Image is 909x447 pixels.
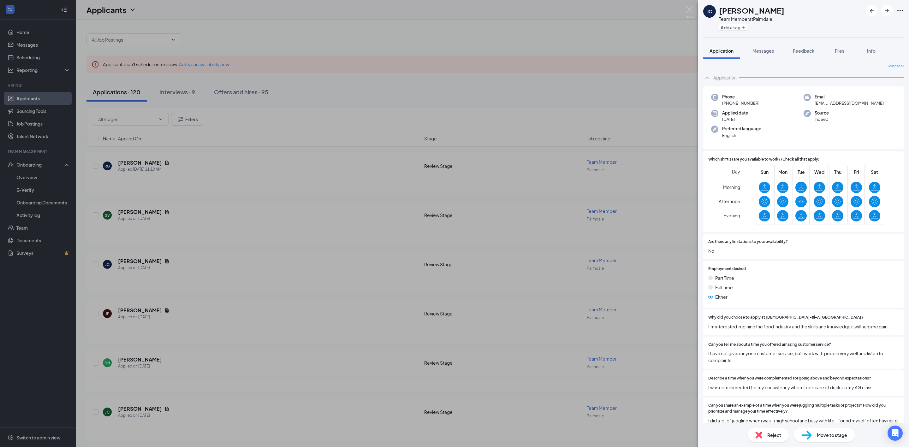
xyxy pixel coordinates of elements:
button: ArrowLeftNew [866,5,877,16]
span: Are there any limitations to your availability? [708,239,788,245]
span: [EMAIL_ADDRESS][DOMAIN_NAME] [815,100,884,106]
span: Evening [723,210,740,221]
svg: ArrowLeftNew [868,7,876,15]
span: Mon [777,168,788,175]
span: Files [835,48,844,54]
div: JC [707,8,712,15]
span: Sat [869,168,880,175]
span: Info [867,48,876,54]
span: Wed [814,168,825,175]
span: Sun [759,168,770,175]
span: Move to stage [817,432,847,438]
span: Either [715,293,728,300]
span: Part Time [715,274,734,281]
span: Reject [767,432,781,438]
h1: [PERSON_NAME] [719,5,784,16]
span: Indeed [815,116,829,122]
svg: ChevronUp [703,74,711,81]
span: [PHONE_NUMBER] [722,100,759,106]
div: Team Member at Palmdale [719,16,784,22]
span: I'm interested in joining the food industry and the skills and knowledge it will help me gain. [708,323,899,330]
span: I have not given anyone customer service, but i work with people very well and listen to complaints. [708,350,899,364]
span: English [722,132,761,138]
div: Application [713,74,737,81]
span: Source [815,110,829,116]
span: Why did you choose to apply at [DEMOGRAPHIC_DATA]-fil-A [GEOGRAPHIC_DATA]? [708,315,864,321]
span: I was complimented for my consistency when i took care of ducks in my AG class. [708,384,899,391]
span: Full Time [715,284,733,291]
span: Tue [795,168,807,175]
span: Morning [723,181,740,193]
span: Applied date [722,110,748,116]
svg: Plus [742,26,746,29]
span: No [708,247,899,254]
div: Open Intercom Messenger [888,426,903,441]
span: Employment desired [708,266,746,272]
span: Which shift(s) are you available to work? (Check all that apply) [708,156,819,162]
button: ArrowRight [881,5,893,16]
span: Can you share an example of a time when you were juggling multiple tasks or projects? How did you... [708,403,899,415]
button: PlusAdd a tag [719,24,747,31]
svg: ArrowRight [883,7,891,15]
span: Email [815,94,884,100]
span: Fri [851,168,862,175]
span: Day [732,168,740,175]
span: [DATE] [722,116,748,122]
span: I did a lot of juggling when i was in high school and busy with life. I found myself often having... [708,417,899,431]
span: Describe a time when you were complemented for going above and beyond expectations? [708,375,871,381]
span: Thu [832,168,843,175]
span: Messages [752,48,774,54]
span: Phone [722,94,759,100]
span: Application [710,48,734,54]
span: Collapse all [887,64,904,69]
span: Preferred language [722,126,761,132]
svg: Ellipses [896,7,904,15]
span: Feedback [793,48,814,54]
span: Can you tell me about a time you offered amazing customer service? [708,342,831,348]
span: Afternoon [719,196,740,207]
